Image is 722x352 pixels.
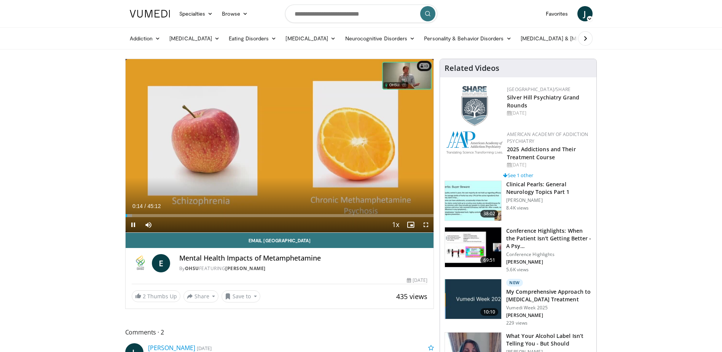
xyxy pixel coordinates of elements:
[403,217,418,232] button: Enable picture-in-picture mode
[126,214,434,217] div: Progress Bar
[446,131,503,154] img: f7c290de-70ae-47e0-9ae1-04035161c232.png.150x105_q85_autocrop_double_scale_upscale_version-0.2.png
[222,290,260,302] button: Save to
[480,308,499,316] span: 10:10
[503,172,533,179] a: See 1 other
[506,181,592,196] h3: Clinical Pearls: General Neurology Topics Part 1
[388,217,403,232] button: Playback Rate
[126,59,434,233] video-js: Video Player
[224,31,281,46] a: Eating Disorders
[281,31,340,46] a: [MEDICAL_DATA]
[506,251,592,258] p: Conference Highlights
[445,227,501,267] img: 4362ec9e-0993-4580-bfd4-8e18d57e1d49.150x105_q85_crop-smart_upscale.jpg
[183,290,219,302] button: Share
[506,197,592,203] p: [PERSON_NAME]
[396,292,427,301] span: 435 views
[507,86,571,93] a: [GEOGRAPHIC_DATA]/SHARE
[152,254,170,272] a: E
[445,64,499,73] h4: Related Videos
[461,86,488,126] img: f8aaeb6d-318f-4fcf-bd1d-54ce21f29e87.png.150x105_q85_autocrop_double_scale_upscale_version-0.2.png
[148,344,195,352] a: [PERSON_NAME]
[125,327,434,337] span: Comments 2
[445,181,501,221] img: 91ec4e47-6cc3-4d45-a77d-be3eb23d61cb.150x105_q85_crop-smart_upscale.jpg
[143,293,146,300] span: 2
[141,217,156,232] button: Mute
[506,305,592,311] p: Vumedi Week 2025
[185,265,199,272] a: OHSU
[507,131,588,144] a: American Academy of Addiction Psychiatry
[506,279,523,286] p: New
[541,6,573,21] a: Favorites
[506,267,529,273] p: 5.6K views
[179,265,427,272] div: By FEATURING
[341,31,420,46] a: Neurocognitive Disorders
[445,279,501,319] img: ae1082c4-cc90-4cd6-aa10-009092bfa42a.jpg.150x105_q85_crop-smart_upscale.jpg
[507,110,590,117] div: [DATE]
[516,31,625,46] a: [MEDICAL_DATA] & [MEDICAL_DATA]
[506,205,529,211] p: 8.4K views
[125,31,165,46] a: Addiction
[225,265,266,272] a: [PERSON_NAME]
[147,203,161,209] span: 45:12
[480,256,499,264] span: 69:51
[418,217,434,232] button: Fullscreen
[285,5,437,23] input: Search topics, interventions
[445,279,592,326] a: 10:10 New My Comprehensive Approach to [MEDICAL_DATA] Treatment Vumedi Week 2025 [PERSON_NAME] 22...
[126,217,141,232] button: Pause
[132,254,149,272] img: OHSU
[506,320,528,326] p: 229 views
[217,6,252,21] a: Browse
[445,181,592,221] a: 38:02 Clinical Pearls: General Neurology Topics Part 1 [PERSON_NAME] 8.4K views
[577,6,593,21] a: J
[506,227,592,250] h3: Conference Highlights: When the Patient Isn't Getting Better - A Psy…
[506,288,592,303] h3: My Comprehensive Approach to [MEDICAL_DATA] Treatment
[175,6,218,21] a: Specialties
[445,227,592,273] a: 69:51 Conference Highlights: When the Patient Isn't Getting Better - A Psy… Conference Highlights...
[126,233,434,248] a: Email [GEOGRAPHIC_DATA]
[197,345,212,352] small: [DATE]
[132,203,143,209] span: 0:14
[145,203,146,209] span: /
[480,210,499,218] span: 38:02
[507,162,590,168] div: [DATE]
[507,146,576,161] a: 2025 Addictions and Their Treatment Course
[407,277,427,284] div: [DATE]
[132,290,180,302] a: 2 Thumbs Up
[130,10,170,18] img: VuMedi Logo
[165,31,224,46] a: [MEDICAL_DATA]
[507,94,579,109] a: Silver Hill Psychiatry Grand Rounds
[506,312,592,318] p: [PERSON_NAME]
[506,259,592,265] p: [PERSON_NAME]
[419,31,516,46] a: Personality & Behavior Disorders
[179,254,427,262] h4: Mental Health Impacts of Metamphetamine
[506,332,592,347] h3: What Your Alcohol Label Isn’t Telling You - But Should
